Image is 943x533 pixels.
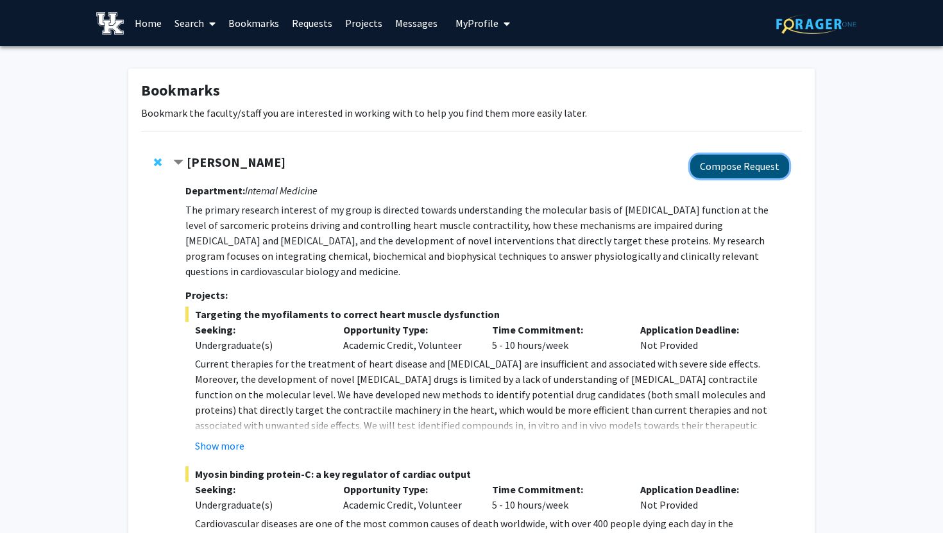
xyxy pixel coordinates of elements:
div: 5 - 10 hours/week [482,482,631,512]
span: Myosin binding protein-C: a key regulator of cardiac output [185,466,789,482]
strong: Department: [185,184,245,197]
i: Internal Medicine [245,184,318,197]
span: Targeting the myofilaments to correct heart muscle dysfunction [185,307,789,322]
iframe: Chat [10,475,55,523]
span: My Profile [455,17,498,30]
div: Not Provided [631,482,779,512]
div: Academic Credit, Volunteer [334,322,482,353]
p: Seeking: [195,322,325,337]
a: Messages [389,1,444,46]
p: Application Deadline: [640,322,770,337]
div: Undergraduate(s) [195,337,325,353]
p: Opportunity Type: [343,482,473,497]
img: University of Kentucky Logo [96,12,124,35]
span: Contract Thomas Kampourakis Bookmark [173,158,183,168]
a: Projects [339,1,389,46]
p: The primary research interest of my group is directed towards understanding the molecular basis o... [185,202,789,279]
p: Application Deadline: [640,482,770,497]
div: Academic Credit, Volunteer [334,482,482,512]
button: Show more [195,438,244,453]
div: Not Provided [631,322,779,353]
h1: Bookmarks [141,81,802,100]
img: ForagerOne Logo [776,14,856,34]
p: Seeking: [195,482,325,497]
p: Time Commitment: [492,482,622,497]
span: Remove Thomas Kampourakis from bookmarks [154,157,162,167]
strong: Projects: [185,289,228,301]
button: Compose Request to Thomas Kampourakis [690,155,789,178]
p: Time Commitment: [492,322,622,337]
a: Home [128,1,168,46]
p: Opportunity Type: [343,322,473,337]
strong: [PERSON_NAME] [187,154,285,170]
div: 5 - 10 hours/week [482,322,631,353]
a: Bookmarks [222,1,285,46]
p: Bookmark the faculty/staff you are interested in working with to help you find them more easily l... [141,105,802,121]
a: Requests [285,1,339,46]
div: Undergraduate(s) [195,497,325,512]
span: Current therapies for the treatment of heart disease and [MEDICAL_DATA] are insufficient and asso... [195,357,769,462]
a: Search [168,1,222,46]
